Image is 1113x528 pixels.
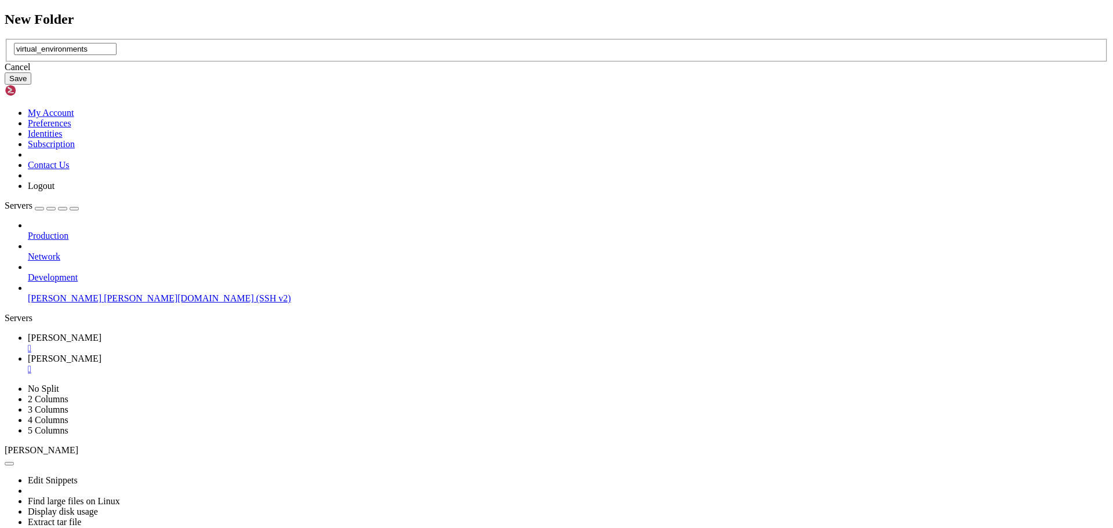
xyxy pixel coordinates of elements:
[5,330,962,340] x-row: root 24 2 0 [DATE] ? 00:00:00 [ksoftirqd/1]
[5,103,962,113] x-row: Last login: [DATE] from [TECHNICAL_ID]
[28,108,74,118] a: My Account
[28,241,1108,262] li: Network
[5,261,962,271] x-row: root 17 2 0 [DATE] ? 00:11:45 [rcu_preempt]
[5,172,962,182] x-row: root 5 2 0 [DATE] ? 00:00:00 [kworker/R-rcu_p]
[5,290,962,300] x-row: root 20 2 0 [DATE] ? 00:00:00 [cpuhp/0]
[28,181,54,191] a: Logout
[5,152,962,162] x-row: root 3 2 0 [DATE] ? 00:00:00 [pool_workqueue_release]
[5,438,962,448] x-row: root 38 2 0 [DATE] ? 00:00:00 [kworker/3:0H-events_highpri]
[28,252,60,261] span: Network
[5,445,78,455] span: [PERSON_NAME]
[5,113,107,122] span: cserpakm@[PERSON_NAME]
[28,272,78,282] span: Development
[28,262,1108,283] li: Development
[5,379,962,389] x-row: root 30 2 0 [DATE] ? 00:00:01 [ksoftirqd/2]
[5,24,962,34] x-row: * Documentation: [URL][DOMAIN_NAME]
[5,182,962,192] x-row: root 6 2 0 [DATE] ? 00:00:00 [kworker/R-slub_]
[28,343,1108,354] a: 
[28,272,1108,283] a: Development
[28,139,75,149] a: Subscription
[28,252,1108,262] a: Network
[5,251,962,261] x-row: root 16 2 0 [DATE] ? 00:00:01 [ksoftirqd/0]
[5,320,962,330] x-row: root 23 2 0 [DATE] ? 00:00:09 [migration/1]
[28,231,1108,241] a: Production
[111,113,116,122] span: ~
[5,74,962,83] x-row: not required on a system that users do not log into.
[28,118,71,128] a: Preferences
[28,354,1108,374] a: poe
[5,143,962,152] x-row: root 2 0 0 [DATE] ? 00:00:00 [kthreadd]
[28,220,1108,241] li: Production
[5,313,1108,323] div: Servers
[28,517,81,527] a: Extract tar file
[28,333,101,343] span: [PERSON_NAME]
[28,333,1108,354] a: poe
[5,162,962,172] x-row: root 4 2 0 [DATE] ? 00:00:00 [kworker/R-rcu_g]
[5,44,962,54] x-row: * Support: [URL][DOMAIN_NAME]
[5,212,962,221] x-row: root 12 2 0 [DATE] ? 00:00:00 [kworker/R-mm_pe]
[5,133,962,143] x-row: UID PID PPID C STIME TTY TIME CMD
[28,425,68,435] a: 5 Columns
[28,364,1108,374] a: 
[5,369,962,379] x-row: root 29 2 0 [DATE] ? 00:00:09 [migration/2]
[28,507,98,516] a: Display disk usage
[5,5,962,14] x-row: Welcome to Ubuntu 24.04.2 LTS (GNU/Linux 6.8.0-60-generic x86_64)
[5,409,962,418] x-row: root 34 2 0 [DATE] ? 00:00:00 [idle_inject/3]
[5,241,962,251] x-row: root 15 2 0 [DATE] ? 00:00:00 [rcu_tasks_trace_kthread]
[28,129,63,139] a: Identities
[5,359,962,369] x-row: root 28 2 0 [DATE] ? 00:00:00 [idle_inject/2]
[5,123,962,133] x-row: ps -efH | more
[5,428,962,438] x-row: root 36 2 0 [DATE] ? 00:00:00 [ksoftirqd/3]
[5,310,962,320] x-row: root 22 2 0 [DATE] ? 00:00:00 [idle_inject/1]
[5,349,962,359] x-row: root 27 2 0 [DATE] ? 00:00:00 [cpuhp/2]
[28,394,68,404] a: 2 Columns
[28,496,120,506] a: Find large files on Linux
[5,221,962,231] x-row: root 13 2 0 [DATE] ? 00:00:00 [rcu_tasks_kthread]
[5,340,962,349] x-row: root 26 2 0 [DATE] ? 00:00:00 [kworker/1:0H-events_highpri]
[5,192,962,202] x-row: root 7 2 0 [DATE] ? 00:00:00 [kworker/R-netns]
[28,293,101,303] span: [PERSON_NAME]
[28,384,59,394] a: No Split
[5,271,962,281] x-row: root 18 2 0 [DATE] ? 00:00:09 [migration/0]
[28,415,68,425] a: 4 Columns
[28,231,68,241] span: Production
[5,231,962,241] x-row: root 14 2 0 [DATE] ? 00:00:00 [rcu_tasks_rude_kthread]
[28,293,1108,304] a: [PERSON_NAME] [PERSON_NAME][DOMAIN_NAME] (SSH v2)
[5,72,31,85] button: Save
[5,418,962,428] x-row: root 35 2 0 [DATE] ? 00:00:09 [migration/3]
[5,113,962,123] x-row: : $ #View current running processes in a tree structure
[28,354,101,363] span: [PERSON_NAME]
[5,281,962,290] x-row: root 19 2 0 [DATE] ? 00:00:00 [idle_inject/0]
[5,85,71,96] img: Shellngn
[5,62,1108,72] div: Cancel
[28,475,78,485] a: Edit Snippets
[5,12,1108,27] h2: New Folder
[104,293,291,303] span: [PERSON_NAME][DOMAIN_NAME] (SSH v2)
[5,201,79,210] a: Servers
[5,64,962,74] x-row: This system has been minimized by removing packages and content that are
[5,201,32,210] span: Servers
[28,405,68,414] a: 3 Columns
[5,300,962,310] x-row: root 21 2 0 [DATE] ? 00:00:00 [cpuhp/1]
[5,202,962,212] x-row: root 9 2 0 [DATE] ? 00:00:00 [kworker/0:0H-events_highpri]
[5,34,962,44] x-row: * Management: [URL][DOMAIN_NAME]
[28,283,1108,304] li: [PERSON_NAME] [PERSON_NAME][DOMAIN_NAME] (SSH v2)
[5,399,962,409] x-row: root 33 2 0 [DATE] ? 00:00:00 [cpuhp/3]
[5,389,962,399] x-row: root 32 2 0 [DATE] ? 00:00:00 [kworker/2:0H-events_highpri]
[5,93,962,103] x-row: To restore this content, you can run the 'unminimize' command.
[28,160,70,170] a: Contact Us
